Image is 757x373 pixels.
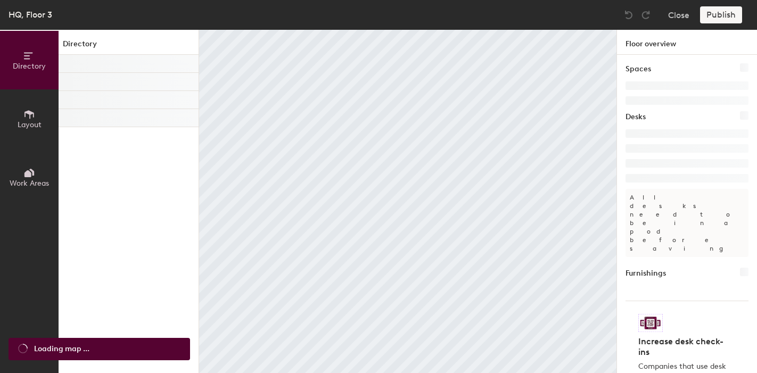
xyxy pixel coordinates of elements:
img: Undo [623,10,634,20]
img: Sticker logo [638,314,663,332]
span: Directory [13,62,46,71]
span: Layout [18,120,42,129]
h4: Increase desk check-ins [638,336,729,358]
h1: Desks [626,111,646,123]
span: Work Areas [10,179,49,188]
h1: Directory [59,38,199,55]
p: All desks need to be in a pod before saving [626,189,748,257]
div: HQ, Floor 3 [9,8,52,21]
h1: Spaces [626,63,651,75]
h1: Floor overview [617,30,757,55]
button: Close [668,6,689,23]
span: Loading map ... [34,343,89,355]
canvas: Map [199,30,616,373]
img: Redo [640,10,651,20]
h1: Furnishings [626,268,666,279]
